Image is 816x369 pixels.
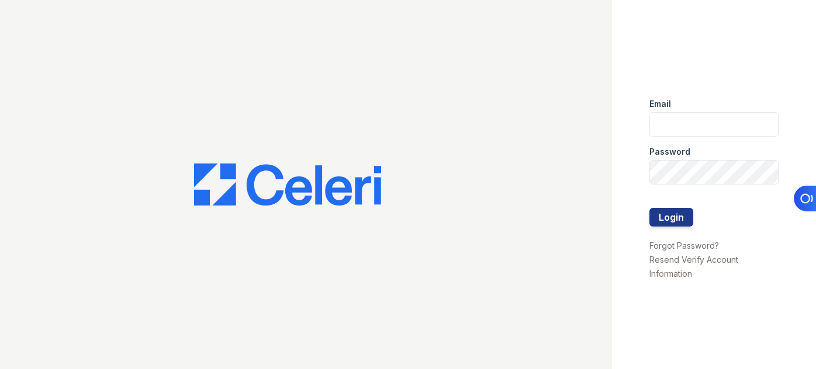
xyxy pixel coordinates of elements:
a: Forgot Password? [649,241,719,250]
a: Resend Verify Account Information [649,255,738,279]
img: CE_Logo_Blue-a8612792a0a2168367f1c8372b55b34899dd931a85d93a1a3d3e32e68fde9ad4.png [194,163,381,206]
label: Password [649,146,690,158]
button: Login [649,208,693,227]
label: Email [649,98,671,110]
